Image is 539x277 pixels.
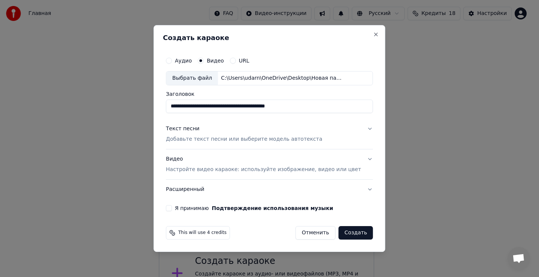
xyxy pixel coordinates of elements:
[163,34,376,41] h2: Создать караоке
[338,226,373,240] button: Создать
[218,74,345,82] div: C:\Users\udarn\OneDrive\Desktop\Новая папка\Новая папка\Жизнь через боль. Автор. [PERSON_NAME].mp4
[212,206,333,211] button: Я принимаю
[166,136,322,143] p: Добавьте текст песни или выберите модель автотекста
[295,226,335,240] button: Отменить
[166,91,373,97] label: Заголовок
[166,125,200,133] div: Текст песни
[175,206,333,211] label: Я принимаю
[207,58,224,63] label: Видео
[166,166,361,173] p: Настройте видео караоке: используйте изображение, видео или цвет
[166,180,373,199] button: Расширенный
[239,58,249,63] label: URL
[166,71,218,85] div: Выбрать файл
[166,119,373,149] button: Текст песниДобавьте текст песни или выберите модель автотекста
[166,155,361,173] div: Видео
[166,149,373,179] button: ВидеоНастройте видео караоке: используйте изображение, видео или цвет
[175,58,192,63] label: Аудио
[178,230,226,236] span: This will use 4 credits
